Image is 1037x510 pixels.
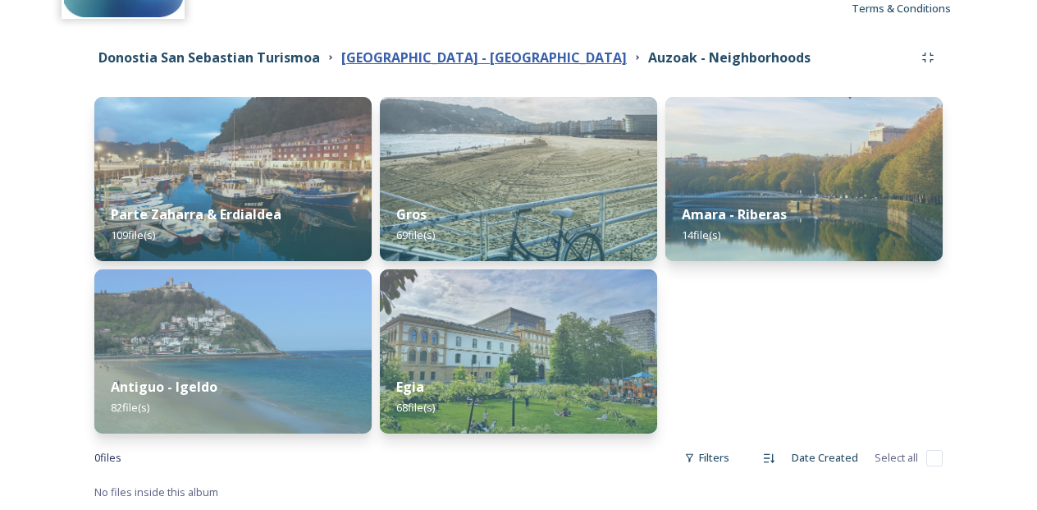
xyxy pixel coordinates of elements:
span: 109 file(s) [111,227,155,242]
span: 68 file(s) [396,400,435,415]
strong: Gros [396,205,427,223]
strong: Egia [396,378,424,396]
span: Terms & Conditions [852,1,951,16]
span: 14 file(s) [682,227,720,242]
span: 82 file(s) [111,400,149,415]
img: ondarretako-hondartza-playa-de-ondarreta_26485801339_o.jpg [94,269,372,434]
img: amara---javier-larrea_25351178342_o.jpg [665,97,943,261]
img: puerto---kaia_24838059664_o.jpg [94,97,372,261]
strong: Amara - Riberas [682,205,787,223]
div: Filters [676,442,738,474]
span: Select all [875,450,918,466]
strong: [GEOGRAPHIC_DATA] - [GEOGRAPHIC_DATA] [341,48,627,67]
span: 69 file(s) [396,227,435,242]
strong: Parte Zaharra & Erdialdea [111,205,281,223]
strong: Auzoak - Neighborhoods [648,48,811,67]
span: No files inside this album [94,485,218,499]
strong: Donostia San Sebastian Turismoa [98,48,320,67]
span: 0 file s [94,450,121,466]
strong: Antiguo - Igeldo [111,378,217,396]
img: tabakalera-cristina-eneatik_37569327404_o.jpg [380,269,657,434]
div: Date Created [783,442,866,474]
img: Desembocadura_Urumea%2520%252813%2529.jpg [380,97,657,261]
